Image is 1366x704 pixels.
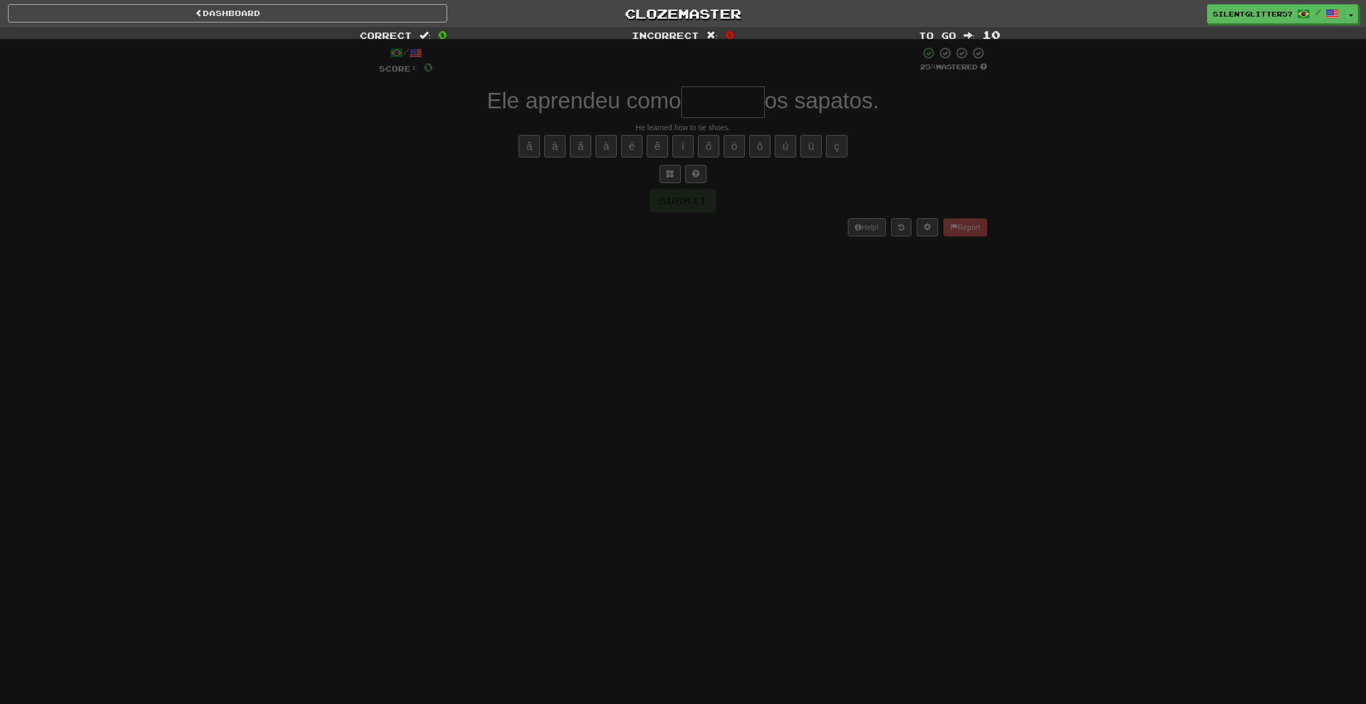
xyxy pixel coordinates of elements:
button: Submit [650,188,716,213]
a: Clozemaster [463,4,902,23]
button: õ [698,135,719,157]
button: é [621,135,642,157]
span: Ele aprendeu como [487,88,681,113]
button: Single letter hint - you only get 1 per sentence and score half the points! alt+h [685,165,706,183]
span: 25 % [920,62,936,71]
span: : [419,31,431,40]
button: ê [647,135,668,157]
span: Score: [379,64,417,73]
span: 0 [424,60,433,74]
button: ó [724,135,745,157]
button: à [595,135,617,157]
span: 0 [438,28,447,41]
button: ã [519,135,540,157]
button: â [570,135,591,157]
a: Dashboard [8,4,447,22]
span: 0 [725,28,734,41]
span: Correct [360,30,412,41]
span: Incorrect [632,30,699,41]
div: Mastered [920,62,987,72]
div: / [379,46,433,60]
span: : [706,31,718,40]
span: SilentGlitter5787 [1213,9,1292,19]
button: á [544,135,566,157]
span: / [1315,9,1321,16]
button: í [672,135,694,157]
span: : [964,31,975,40]
button: ü [800,135,822,157]
button: Report [943,218,987,236]
button: Switch sentence to multiple choice alt+p [660,165,681,183]
button: Help! [848,218,886,236]
span: os sapatos. [765,88,879,113]
button: Round history (alt+y) [891,218,911,236]
a: SilentGlitter5787 / [1207,4,1345,23]
div: He learned how to tie shoes. [379,122,987,133]
button: ú [775,135,796,157]
button: ç [826,135,847,157]
button: ô [749,135,771,157]
span: 10 [982,28,1000,41]
span: To go [919,30,956,41]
